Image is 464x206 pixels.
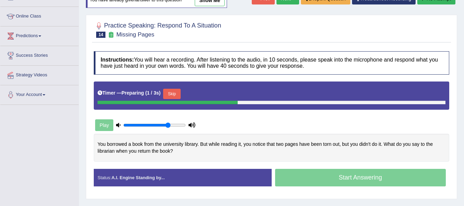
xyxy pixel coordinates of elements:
[145,90,147,96] b: (
[107,32,114,38] small: Exam occurring question
[116,31,155,38] small: Missing Pages
[0,46,79,63] a: Success Stories
[94,169,272,186] div: Status:
[94,21,221,38] h2: Practice Speaking: Respond To A Situation
[163,89,180,99] button: Skip
[147,90,159,96] b: 1 / 3s
[159,90,161,96] b: )
[94,51,449,74] h4: You will hear a recording. After listening to the audio, in 10 seconds, please speak into the mic...
[94,134,449,162] div: You borrowed a book from the university library. But while reading it, you notice that two pages ...
[96,32,105,38] span: 14
[0,66,79,83] a: Strategy Videos
[0,26,79,44] a: Predictions
[122,90,144,96] b: Preparing
[111,175,165,180] strong: A.I. Engine Standing by...
[101,57,134,63] b: Instructions:
[98,90,160,96] h5: Timer —
[0,7,79,24] a: Online Class
[0,85,79,102] a: Your Account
